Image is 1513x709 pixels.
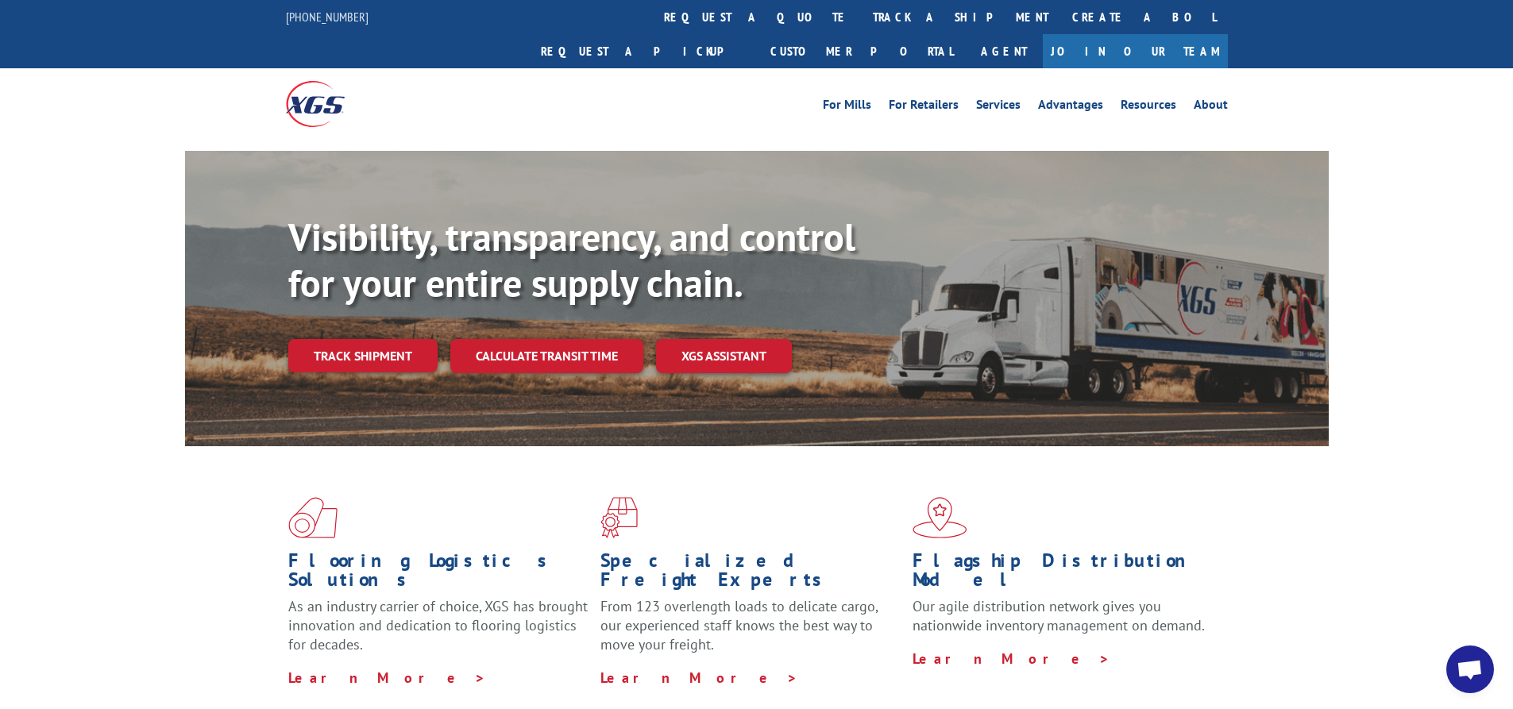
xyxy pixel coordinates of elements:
h1: Flooring Logistics Solutions [288,551,589,597]
a: Join Our Team [1043,34,1228,68]
a: Services [976,98,1021,116]
a: Learn More > [913,649,1110,668]
img: xgs-icon-total-supply-chain-intelligence-red [288,497,338,538]
span: Our agile distribution network gives you nationwide inventory management on demand. [913,597,1205,634]
a: Request a pickup [529,34,758,68]
a: For Retailers [889,98,959,116]
a: [PHONE_NUMBER] [286,9,369,25]
a: Calculate transit time [450,339,643,373]
a: Advantages [1038,98,1103,116]
h1: Flagship Distribution Model [913,551,1213,597]
a: Resources [1121,98,1176,116]
a: For Mills [823,98,871,116]
a: Track shipment [288,339,438,372]
a: Customer Portal [758,34,965,68]
h1: Specialized Freight Experts [600,551,901,597]
a: Learn More > [600,669,798,687]
a: Agent [965,34,1043,68]
div: Open chat [1446,645,1494,693]
img: xgs-icon-flagship-distribution-model-red [913,497,967,538]
a: XGS ASSISTANT [656,339,792,373]
p: From 123 overlength loads to delicate cargo, our experienced staff knows the best way to move you... [600,597,901,668]
b: Visibility, transparency, and control for your entire supply chain. [288,212,855,307]
span: As an industry carrier of choice, XGS has brought innovation and dedication to flooring logistics... [288,597,588,653]
img: xgs-icon-focused-on-flooring-red [600,497,638,538]
a: About [1194,98,1228,116]
a: Learn More > [288,669,486,687]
